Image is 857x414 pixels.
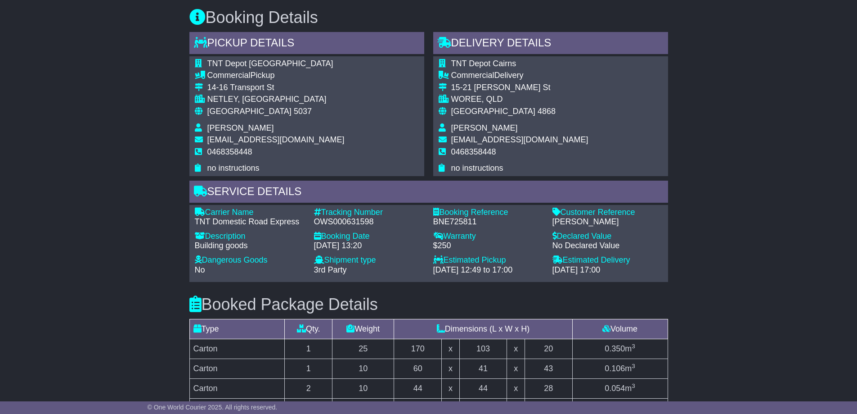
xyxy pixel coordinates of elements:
[451,135,588,144] span: [EMAIL_ADDRESS][DOMAIN_NAME]
[314,208,424,218] div: Tracking Number
[195,232,305,241] div: Description
[572,319,668,339] td: Volume
[451,71,494,80] span: Commercial
[195,255,305,265] div: Dangerous Goods
[507,339,525,359] td: x
[314,265,347,274] span: 3rd Party
[451,147,496,156] span: 0468358448
[433,217,543,227] div: BNE725811
[433,241,543,251] div: $250
[442,378,459,398] td: x
[207,123,274,132] span: [PERSON_NAME]
[525,378,572,398] td: 28
[552,265,663,275] div: [DATE] 17:00
[207,83,345,93] div: 14-16 Transport St
[433,265,543,275] div: [DATE] 12:49 to 17:00
[572,359,668,378] td: m
[285,339,332,359] td: 1
[195,241,305,251] div: Building goods
[459,339,507,359] td: 103
[332,339,394,359] td: 25
[294,107,312,116] span: 5037
[572,378,668,398] td: m
[525,359,572,378] td: 43
[525,339,572,359] td: 20
[605,384,625,393] span: 0.054
[459,359,507,378] td: 41
[552,208,663,218] div: Customer Reference
[195,208,305,218] div: Carrier Name
[442,359,459,378] td: x
[285,378,332,398] td: 2
[552,241,663,251] div: No Declared Value
[332,319,394,339] td: Weight
[451,83,588,93] div: 15-21 [PERSON_NAME] St
[433,208,543,218] div: Booking Reference
[632,343,635,350] sup: 3
[285,319,332,339] td: Qty.
[207,59,333,68] span: TNT Depot [GEOGRAPHIC_DATA]
[552,255,663,265] div: Estimated Delivery
[332,359,394,378] td: 10
[459,378,507,398] td: 44
[538,107,556,116] span: 4868
[451,164,503,173] span: no instructions
[394,378,442,398] td: 44
[552,217,663,227] div: [PERSON_NAME]
[605,364,625,373] span: 0.106
[632,382,635,389] sup: 3
[207,95,345,105] div: NETLEY, [GEOGRAPHIC_DATA]
[605,344,625,353] span: 0.350
[394,359,442,378] td: 60
[507,359,525,378] td: x
[207,71,251,80] span: Commercial
[314,232,424,241] div: Booking Date
[189,9,668,27] h3: Booking Details
[442,339,459,359] td: x
[189,319,285,339] td: Type
[195,217,305,227] div: TNT Domestic Road Express
[451,95,588,105] div: WOREE, QLD
[394,339,442,359] td: 170
[207,107,292,116] span: [GEOGRAPHIC_DATA]
[189,181,668,205] div: Service Details
[207,164,260,173] span: no instructions
[207,135,345,144] span: [EMAIL_ADDRESS][DOMAIN_NAME]
[507,378,525,398] td: x
[451,59,516,68] span: TNT Depot Cairns
[451,107,535,116] span: [GEOGRAPHIC_DATA]
[314,255,424,265] div: Shipment type
[632,363,635,369] sup: 3
[285,359,332,378] td: 1
[189,296,668,314] h3: Booked Package Details
[189,378,285,398] td: Carton
[189,339,285,359] td: Carton
[189,359,285,378] td: Carton
[394,319,572,339] td: Dimensions (L x W x H)
[148,404,278,411] span: © One World Courier 2025. All rights reserved.
[433,232,543,241] div: Warranty
[433,32,668,56] div: Delivery Details
[332,378,394,398] td: 10
[433,255,543,265] div: Estimated Pickup
[572,339,668,359] td: m
[314,241,424,251] div: [DATE] 13:20
[451,123,518,132] span: [PERSON_NAME]
[207,71,345,81] div: Pickup
[314,217,424,227] div: OWS000631598
[189,32,424,56] div: Pickup Details
[552,232,663,241] div: Declared Value
[207,147,252,156] span: 0468358448
[195,265,205,274] span: No
[451,71,588,81] div: Delivery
